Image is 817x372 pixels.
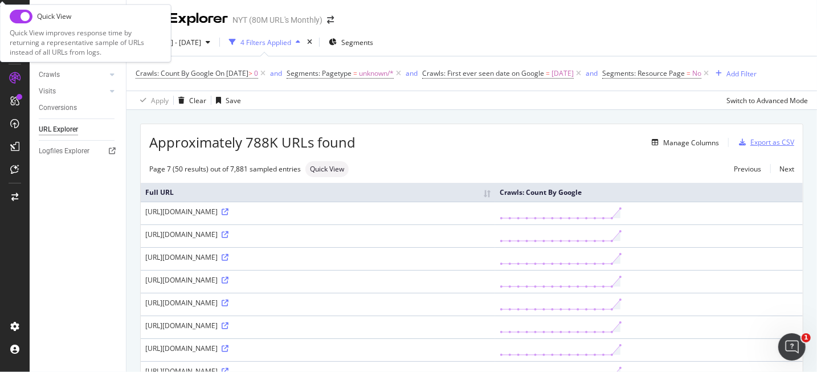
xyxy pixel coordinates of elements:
span: Segments: Resource Page [602,68,685,78]
div: [URL][DOMAIN_NAME] [145,298,491,308]
a: Next [770,161,794,177]
div: [URL][DOMAIN_NAME] [145,230,491,239]
div: [URL][DOMAIN_NAME] [145,344,491,353]
button: and [270,68,282,79]
div: Add Filter [726,69,757,79]
span: [DATE] [552,66,574,81]
span: Quick View [310,166,344,173]
div: Clear [189,96,206,105]
span: On [DATE] [215,68,248,78]
div: arrow-right-arrow-left [327,16,334,24]
div: Conversions [39,102,77,114]
span: 0 [254,66,258,81]
div: NYT (80M URL's Monthly) [232,14,322,26]
div: and [586,68,598,78]
button: Save [211,91,241,109]
a: Logfiles Explorer [39,145,118,157]
div: [URL][DOMAIN_NAME] [145,252,491,262]
div: and [270,68,282,78]
div: [URL][DOMAIN_NAME] [145,275,491,285]
div: times [305,36,314,48]
div: and [406,68,418,78]
span: Segments [341,38,373,47]
button: Segments [324,33,378,51]
a: Conversions [39,102,118,114]
th: Crawls: Count By Google [495,183,803,202]
span: unknown/* [359,66,394,81]
div: Quick View [37,11,71,21]
th: Full URL: activate to sort column ascending [141,183,495,202]
div: Manage Columns [663,138,719,148]
div: 4 Filters Applied [240,38,291,47]
div: Switch to Advanced Mode [726,96,808,105]
div: neutral label [305,161,349,177]
div: [URL][DOMAIN_NAME] [145,321,491,330]
div: Page 7 (50 results) out of 7,881 sampled entries [149,164,301,174]
div: Quick View improves response time by returning a representative sample of URLs instead of all URL... [10,28,161,57]
span: = [687,68,691,78]
span: [DATE] - [DATE] [151,38,201,47]
span: = [546,68,550,78]
span: Crawls: Count By Google [136,68,214,78]
span: No [692,66,701,81]
span: > [248,68,252,78]
button: Clear [174,91,206,109]
div: Visits [39,85,56,97]
div: Apply [151,96,169,105]
button: [DATE] - [DATE] [136,33,215,51]
a: Previous [725,161,770,177]
button: Apply [136,91,169,109]
button: Switch to Advanced Mode [722,91,808,109]
button: Manage Columns [647,136,719,149]
a: Visits [39,85,107,97]
div: [URL][DOMAIN_NAME] [145,207,491,216]
button: 4 Filters Applied [224,33,305,51]
div: URL Explorer [136,9,228,28]
button: Add Filter [711,67,757,80]
div: Export as CSV [750,137,794,147]
button: and [406,68,418,79]
span: Crawls: First ever seen date on Google [422,68,544,78]
a: Crawls [39,69,107,81]
div: URL Explorer [39,124,78,136]
span: = [353,68,357,78]
a: URL Explorer [39,124,118,136]
span: Segments: Pagetype [287,68,352,78]
span: 1 [802,333,811,342]
div: Logfiles Explorer [39,145,89,157]
div: Save [226,96,241,105]
span: Approximately 788K URLs found [149,133,356,152]
iframe: Intercom live chat [778,333,806,361]
button: and [586,68,598,79]
button: Export as CSV [734,133,794,152]
div: Crawls [39,69,60,81]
